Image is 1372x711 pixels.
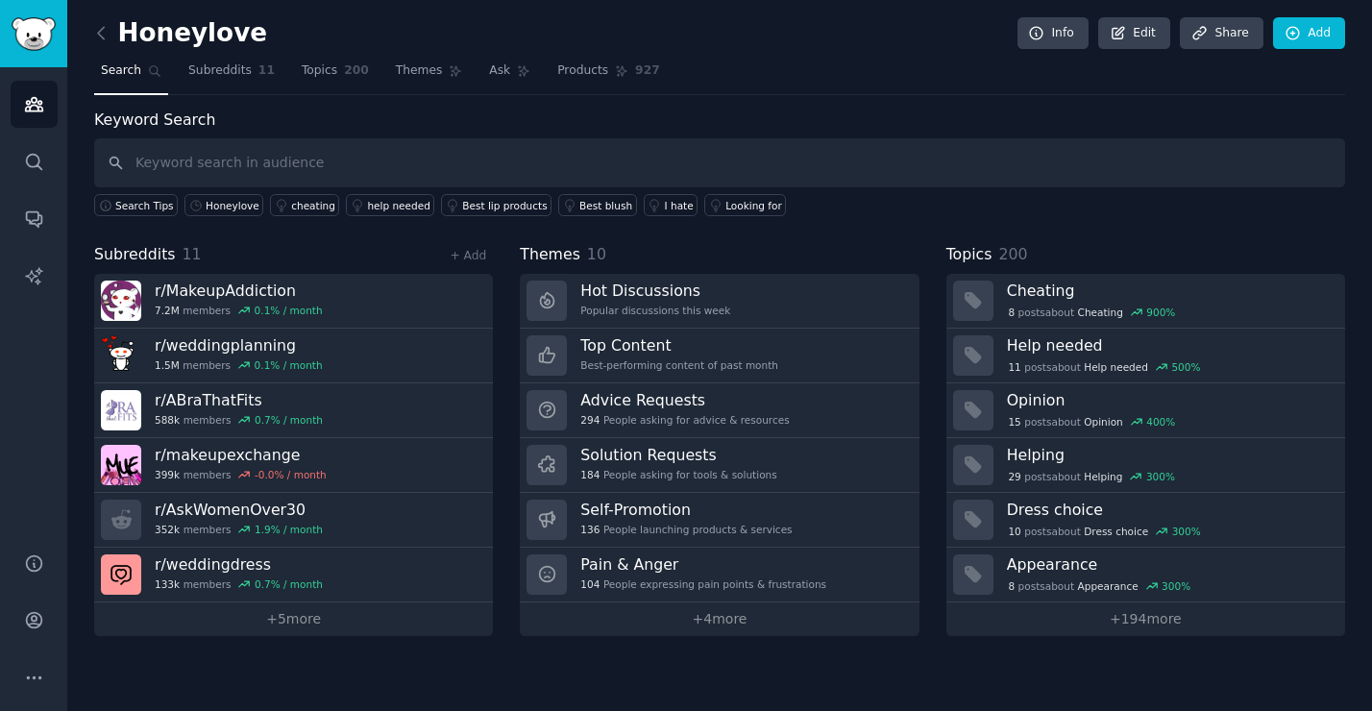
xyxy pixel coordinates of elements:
span: Search [101,62,141,80]
div: I hate [665,199,694,212]
span: Products [557,62,608,80]
h3: Helping [1007,445,1332,465]
span: Subreddits [94,243,176,267]
a: Best blush [558,194,636,216]
a: Dress choice10postsaboutDress choice300% [946,493,1345,548]
div: 0.7 % / month [255,577,323,591]
div: post s about [1007,577,1192,595]
h3: r/ makeupexchange [155,445,327,465]
span: 588k [155,413,180,427]
span: 399k [155,468,180,481]
span: Themes [396,62,443,80]
span: Dress choice [1084,525,1148,538]
div: 300 % [1146,470,1175,483]
span: Help needed [1084,360,1148,374]
span: 11 [183,245,202,263]
a: Self-Promotion136People launching products & services [520,493,919,548]
a: r/ABraThatFits588kmembers0.7% / month [94,383,493,438]
a: cheating [270,194,339,216]
a: Appearance8postsaboutAppearance300% [946,548,1345,602]
a: Pain & Anger104People expressing pain points & frustrations [520,548,919,602]
span: 8 [1008,306,1015,319]
div: 500 % [1171,360,1200,374]
a: Edit [1098,17,1170,50]
div: members [155,358,323,372]
div: Looking for [725,199,782,212]
h3: Cheating [1007,281,1332,301]
span: Ask [489,62,510,80]
a: Share [1180,17,1262,50]
div: People asking for tools & solutions [580,468,776,481]
span: 10 [587,245,606,263]
div: 300 % [1172,525,1201,538]
h3: r/ AskWomenOver30 [155,500,323,520]
h3: r/ ABraThatFits [155,390,323,410]
a: r/MakeupAddiction7.2Mmembers0.1% / month [94,274,493,329]
a: Top ContentBest-performing content of past month [520,329,919,383]
img: MakeupAddiction [101,281,141,321]
span: 927 [635,62,660,80]
div: cheating [291,199,335,212]
a: Opinion15postsaboutOpinion400% [946,383,1345,438]
h3: Help needed [1007,335,1332,355]
a: + Add [450,249,486,262]
h3: Advice Requests [580,390,789,410]
a: Helping29postsaboutHelping300% [946,438,1345,493]
a: Solution Requests184People asking for tools & solutions [520,438,919,493]
a: Cheating8postsaboutCheating900% [946,274,1345,329]
span: 294 [580,413,600,427]
button: Search Tips [94,194,178,216]
img: weddingplanning [101,335,141,376]
a: help needed [346,194,434,216]
a: Honeylove [184,194,263,216]
h3: Opinion [1007,390,1332,410]
span: 104 [580,577,600,591]
h3: Top Content [580,335,778,355]
a: Themes [389,56,470,95]
span: Topics [302,62,337,80]
div: post s about [1007,358,1203,376]
a: Hot DiscussionsPopular discussions this week [520,274,919,329]
label: Keyword Search [94,110,215,129]
div: People launching products & services [580,523,792,536]
a: Advice Requests294People asking for advice & resources [520,383,919,438]
div: post s about [1007,304,1177,321]
span: Appearance [1078,579,1139,593]
div: -0.0 % / month [255,468,327,481]
span: 15 [1008,415,1020,429]
a: Help needed11postsaboutHelp needed500% [946,329,1345,383]
span: 7.2M [155,304,180,317]
div: Honeylove [206,199,259,212]
h3: r/ weddingplanning [155,335,323,355]
div: members [155,577,323,591]
span: 1.5M [155,358,180,372]
span: 184 [580,468,600,481]
a: r/weddingplanning1.5Mmembers0.1% / month [94,329,493,383]
h3: r/ MakeupAddiction [155,281,323,301]
img: makeupexchange [101,445,141,485]
div: Best-performing content of past month [580,358,778,372]
img: ABraThatFits [101,390,141,430]
div: 900 % [1146,306,1175,319]
span: Themes [520,243,580,267]
img: weddingdress [101,554,141,595]
div: 300 % [1162,579,1190,593]
a: Products927 [551,56,666,95]
h3: Solution Requests [580,445,776,465]
h3: Self-Promotion [580,500,792,520]
div: 0.7 % / month [255,413,323,427]
a: +5more [94,602,493,636]
span: 200 [344,62,369,80]
div: members [155,413,323,427]
img: GummySearch logo [12,17,56,51]
span: 11 [1008,360,1020,374]
h3: Pain & Anger [580,554,826,575]
span: Helping [1084,470,1122,483]
a: +4more [520,602,919,636]
a: Info [1017,17,1089,50]
div: 1.9 % / month [255,523,323,536]
a: r/makeupexchange399kmembers-0.0% / month [94,438,493,493]
a: Add [1273,17,1345,50]
a: I hate [644,194,698,216]
a: r/AskWomenOver30352kmembers1.9% / month [94,493,493,548]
